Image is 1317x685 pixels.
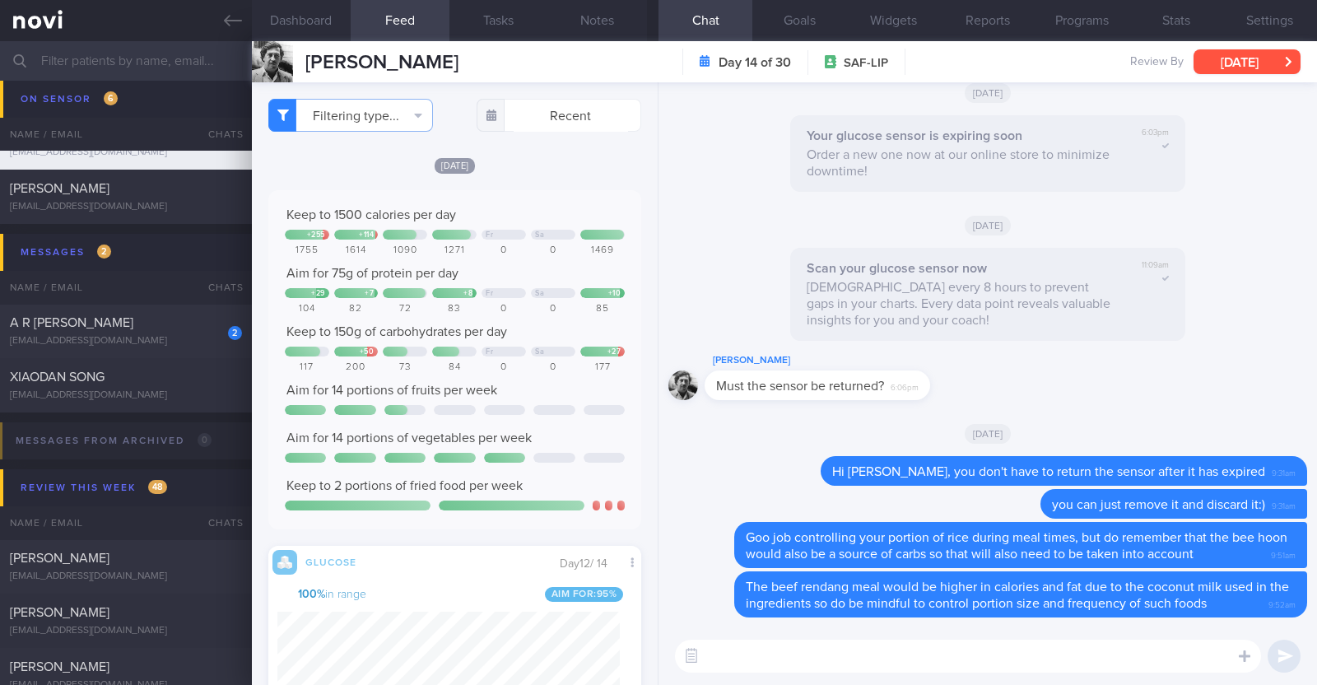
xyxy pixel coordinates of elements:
[832,465,1265,478] span: Hi [PERSON_NAME], you don't have to return the sensor after it has expired
[807,279,1119,329] p: [DEMOGRAPHIC_DATA] every 8 hours to prevent gaps in your charts. Every data point reveals valuabl...
[746,580,1289,610] span: The beef rendang meal would be higher in calories and fat due to the coconut milk used in the ing...
[359,231,374,240] div: + 114
[12,430,216,452] div: Messages from Archived
[535,347,544,356] div: Sa
[10,92,242,105] div: [EMAIL_ADDRESS][DOMAIN_NAME]
[1052,498,1265,511] span: you can just remove it and discard it:)
[535,289,544,298] div: Sa
[705,351,980,370] div: [PERSON_NAME]
[286,325,507,338] span: Keep to 150g of carbohydrates per day
[16,241,115,263] div: Messages
[360,347,375,356] div: + 50
[297,554,363,568] div: Glucose
[1142,260,1169,271] span: 11:09am
[286,267,458,280] span: Aim for 75g of protein per day
[719,54,791,71] strong: Day 14 of 30
[268,99,433,132] button: Filtering type...
[16,477,171,499] div: Review this week
[365,289,374,298] div: + 7
[186,271,252,304] div: Chats
[463,289,472,298] div: + 8
[10,571,242,583] div: [EMAIL_ADDRESS][DOMAIN_NAME]
[482,303,526,315] div: 0
[435,158,476,174] span: [DATE]
[286,208,456,221] span: Keep to 1500 calories per day
[286,431,532,445] span: Aim for 14 portions of vegetables per week
[311,289,325,298] div: + 29
[334,303,379,315] div: 82
[965,424,1012,444] span: [DATE]
[298,589,325,600] strong: 100 %
[298,588,366,603] span: in range
[1268,595,1296,611] span: 9:52am
[148,480,167,494] span: 48
[305,53,458,72] span: [PERSON_NAME]
[531,303,575,315] div: 0
[580,361,625,374] div: 177
[1272,464,1296,479] span: 9:31am
[286,384,497,397] span: Aim for 14 portions of fruits per week
[10,316,133,329] span: A R [PERSON_NAME]
[486,231,493,240] div: Fr
[10,660,109,673] span: [PERSON_NAME]
[1130,55,1184,70] span: Review By
[545,587,624,602] span: Aim for: 95 %
[10,147,242,159] div: [EMAIL_ADDRESS][DOMAIN_NAME]
[432,245,477,257] div: 1271
[807,147,1119,179] p: Order a new one now at our online store to minimize downtime!
[716,380,884,393] span: Must the sensor be returned?
[383,361,427,374] div: 73
[891,378,919,394] span: 6:06pm
[285,303,329,315] div: 104
[285,245,329,257] div: 1755
[560,556,620,572] div: Day 12 / 14
[844,55,888,72] span: SAF-LIP
[1194,49,1301,74] button: [DATE]
[746,531,1287,561] span: Goo job controlling your portion of rice during meal times, but do remember that the bee hoon wou...
[807,129,1022,142] strong: Your glucose sensor is expiring soon
[228,326,242,340] div: 2
[607,347,621,356] div: + 27
[1142,128,1169,138] span: 6:03pm
[383,303,427,315] div: 72
[432,303,477,315] div: 83
[580,303,625,315] div: 85
[482,361,526,374] div: 0
[10,128,113,141] span: [PERSON_NAME]
[531,245,575,257] div: 0
[531,361,575,374] div: 0
[608,289,621,298] div: + 10
[10,606,109,619] span: [PERSON_NAME]
[10,625,242,637] div: [EMAIL_ADDRESS][DOMAIN_NAME]
[535,231,544,240] div: Sa
[482,245,526,257] div: 0
[307,231,325,240] div: + 255
[383,245,427,257] div: 1090
[10,552,109,565] span: [PERSON_NAME]
[432,361,477,374] div: 84
[10,201,242,213] div: [EMAIL_ADDRESS][DOMAIN_NAME]
[486,289,493,298] div: Fr
[1271,546,1296,562] span: 9:51am
[486,347,493,356] div: Fr
[965,83,1012,103] span: [DATE]
[97,245,111,259] span: 2
[10,182,109,195] span: [PERSON_NAME]
[285,361,329,374] div: 117
[1272,496,1296,512] span: 9:31am
[186,506,252,539] div: Chats
[10,370,105,384] span: XIAODAN SONG
[198,433,212,447] span: 0
[334,245,379,257] div: 1614
[286,479,523,492] span: Keep to 2 portions of fried food per week
[334,361,379,374] div: 200
[10,389,242,402] div: [EMAIL_ADDRESS][DOMAIN_NAME]
[807,262,987,275] strong: Scan your glucose sensor now
[965,216,1012,235] span: [DATE]
[10,335,242,347] div: [EMAIL_ADDRESS][DOMAIN_NAME]
[580,245,625,257] div: 1469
